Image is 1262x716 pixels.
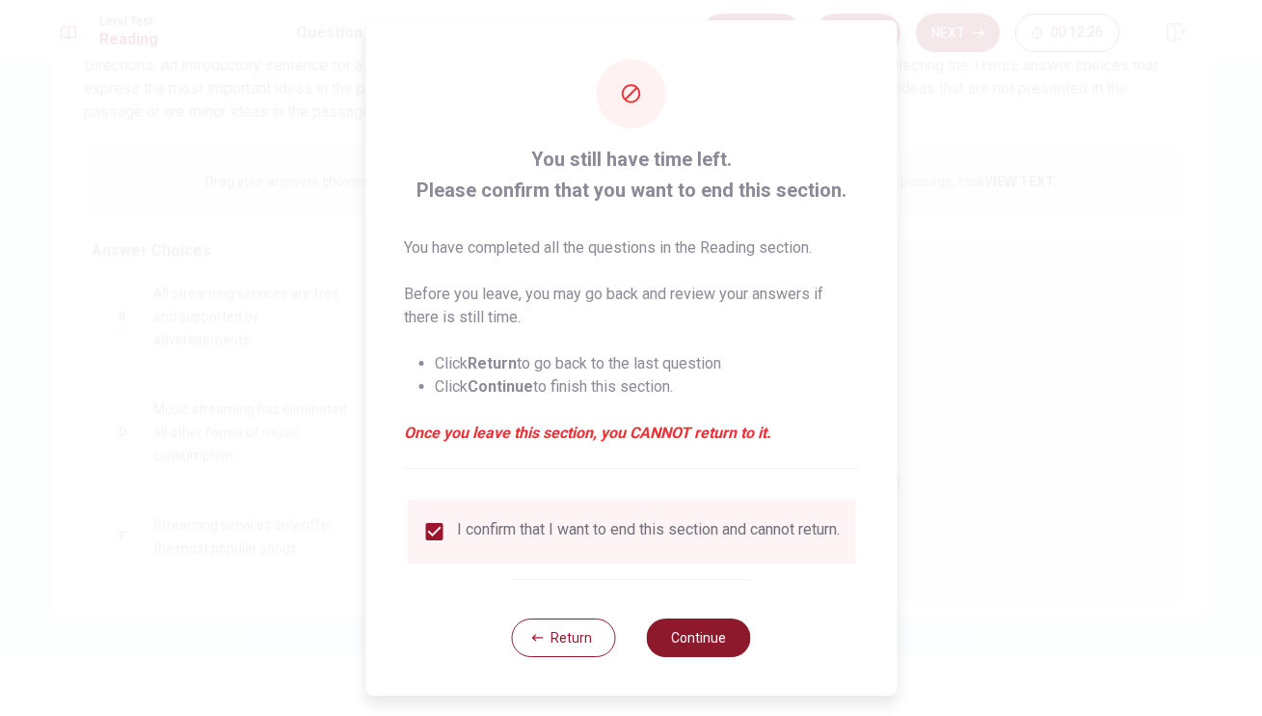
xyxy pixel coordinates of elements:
p: Before you leave, you may go back and review your answers if there is still time. [404,283,858,329]
em: Once you leave this section, you CANNOT return to it. [404,422,858,445]
li: Click to go back to the last question [435,352,858,375]
strong: Return [468,354,517,372]
button: Return [512,619,616,657]
div: I confirm that I want to end this section and cannot return. [457,520,840,543]
span: You still have time left. Please confirm that you want to end this section. [404,144,858,206]
li: Click to finish this section. [435,375,858,399]
button: Continue [647,619,751,657]
p: You have completed all the questions in the Reading section. [404,236,858,260]
strong: Continue [468,377,533,396]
